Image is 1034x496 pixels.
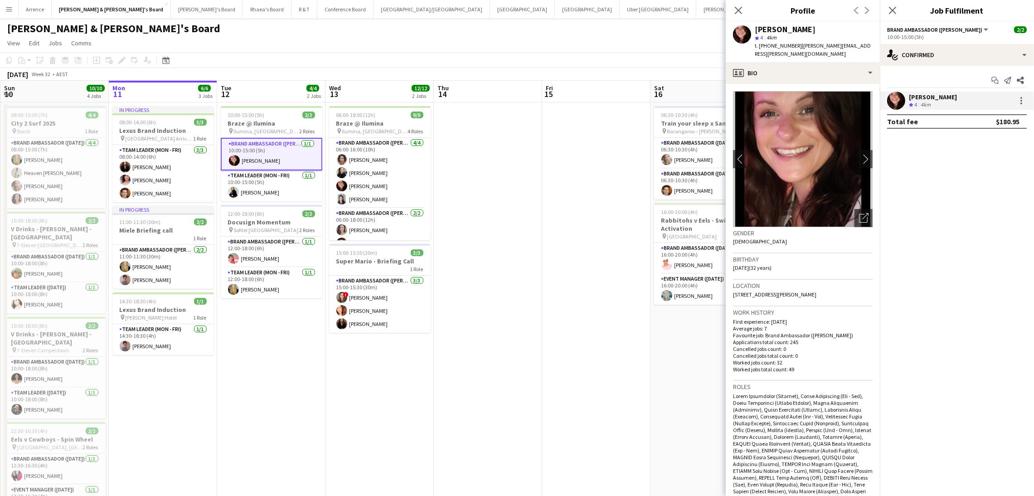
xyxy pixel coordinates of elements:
[733,339,873,345] p: Applications total count: 245
[887,117,918,126] div: Total fee
[696,0,768,18] button: [PERSON_NAME]'s Board
[1014,26,1027,33] span: 2/2
[374,0,490,18] button: [GEOGRAPHIC_DATA]/[GEOGRAPHIC_DATA]
[490,0,555,18] button: [GEOGRAPHIC_DATA]
[620,0,696,18] button: Uber [GEOGRAPHIC_DATA]
[996,117,1019,126] div: $180.95
[733,359,873,366] p: Worked jobs count: 32
[733,229,873,237] h3: Gender
[52,0,171,18] button: [PERSON_NAME] & [PERSON_NAME]'s Board
[755,25,816,34] div: [PERSON_NAME]
[555,0,620,18] button: [GEOGRAPHIC_DATA]
[733,383,873,391] h3: Roles
[887,26,982,33] span: Brand Ambassador (Mon - Fri)
[880,44,1034,66] div: Confirmed
[854,209,873,227] div: Open photos pop-in
[765,34,778,41] span: 4km
[880,5,1034,16] h3: Job Fulfilment
[171,0,243,18] button: [PERSON_NAME]'s Board
[317,0,374,18] button: Conference Board
[909,93,957,101] div: [PERSON_NAME]
[887,34,1027,40] div: 10:00-15:00 (5h)
[726,62,880,84] div: Bio
[733,91,873,227] img: Crew avatar or photo
[733,308,873,316] h3: Work history
[755,42,871,57] span: | [PERSON_NAME][EMAIL_ADDRESS][PERSON_NAME][DOMAIN_NAME]
[887,26,990,33] button: Brand Ambassador ([PERSON_NAME])
[733,255,873,263] h3: Birthday
[733,264,772,271] span: [DATE] (32 years)
[19,0,52,18] button: Arrence
[914,101,917,108] span: 4
[243,0,291,18] button: Rhaea's Board
[726,5,880,16] h3: Profile
[733,366,873,373] p: Worked jobs total count: 49
[733,325,873,332] p: Average jobs: 7
[919,101,932,109] div: 4km
[760,34,763,41] span: 4
[733,332,873,339] p: Favourite job: Brand Ambassador ([PERSON_NAME])
[733,282,873,290] h3: Location
[733,238,787,245] span: [DEMOGRAPHIC_DATA]
[733,352,873,359] p: Cancelled jobs total count: 0
[755,42,802,49] span: t. [PHONE_NUMBER]
[733,318,873,325] p: First experience: [DATE]
[733,291,816,298] span: [STREET_ADDRESS][PERSON_NAME]
[733,345,873,352] p: Cancelled jobs count: 0
[291,0,317,18] button: R & T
